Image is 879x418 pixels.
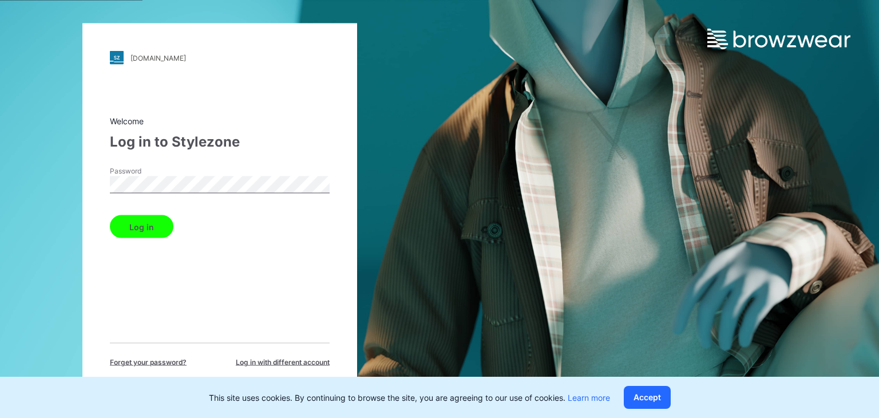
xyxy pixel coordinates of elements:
a: [DOMAIN_NAME] [110,51,330,65]
img: browzwear-logo.e42bd6dac1945053ebaf764b6aa21510.svg [707,29,850,49]
span: Forget your password? [110,357,187,368]
label: Password [110,166,190,176]
button: Log in [110,215,173,238]
a: Learn more [568,393,610,403]
div: [DOMAIN_NAME] [130,53,186,62]
img: stylezone-logo.562084cfcfab977791bfbf7441f1a819.svg [110,51,124,65]
button: Accept [624,386,671,409]
div: Log in to Stylezone [110,132,330,152]
div: Welcome [110,115,330,127]
p: This site uses cookies. By continuing to browse the site, you are agreeing to our use of cookies. [209,392,610,404]
span: Log in with different account [236,357,330,368]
